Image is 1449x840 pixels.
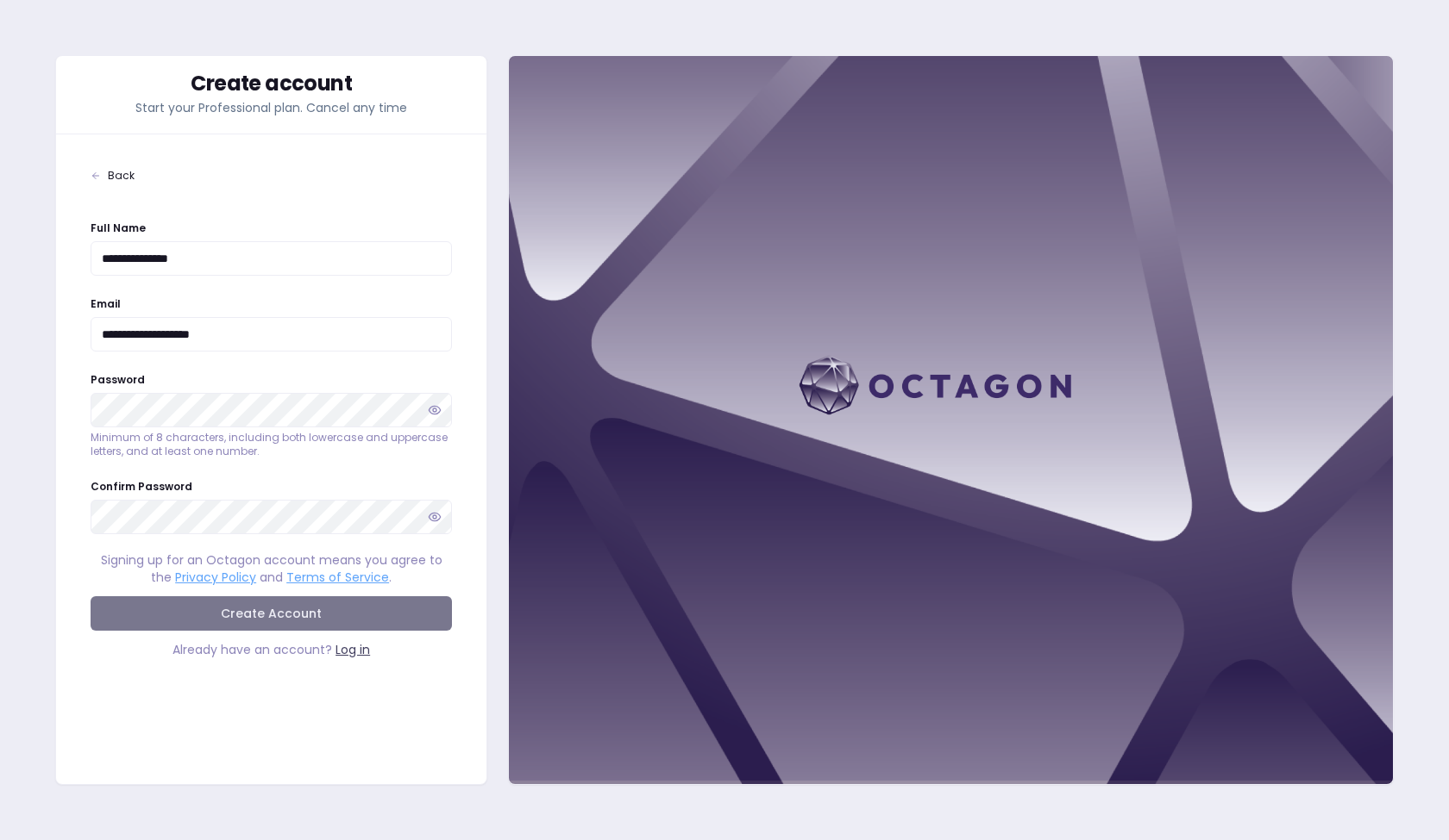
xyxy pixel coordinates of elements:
div: Create account [91,73,452,94]
a: Privacy Policy [175,569,256,586]
label: Confirm Password [91,479,192,494]
label: Password [91,372,145,387]
label: Email [91,296,121,311]
div: Already have an account? [91,641,452,658]
button: Create Account [91,596,452,631]
p: Start your Professional plan. Cancel any time [91,99,452,116]
p: Minimum of 8 characters, including both lowercase and uppercase letters, and at least one number. [91,431,452,458]
a: Log in [336,641,370,658]
span: Back [108,169,135,183]
a: Back [91,169,452,183]
div: Signing up for an Octagon account means you agree to the and . [91,551,452,586]
a: Terms of Service [286,569,389,586]
label: Full Name [91,221,146,235]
